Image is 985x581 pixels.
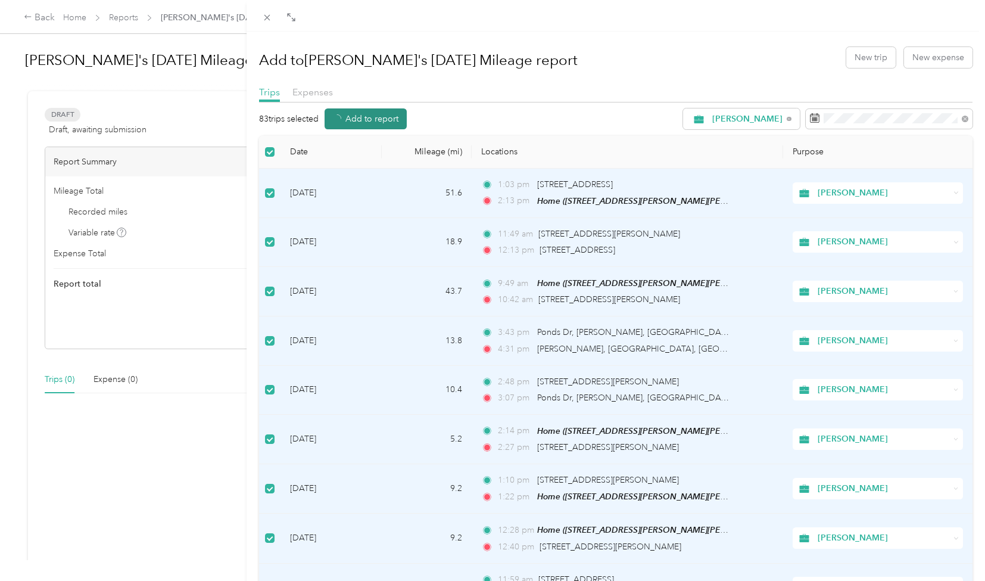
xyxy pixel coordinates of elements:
span: [PERSON_NAME] [818,482,949,495]
td: 9.2 [382,514,471,563]
th: Purpose [783,136,972,169]
th: Mileage (mi) [382,136,471,169]
span: [STREET_ADDRESS][PERSON_NAME] [538,294,680,305]
span: [STREET_ADDRESS][PERSON_NAME] [537,377,679,387]
span: Ponds Dr, [PERSON_NAME], [GEOGRAPHIC_DATA], [GEOGRAPHIC_DATA] [537,393,824,403]
td: 10.4 [382,366,471,415]
span: 3:43 pm [498,326,532,339]
span: [STREET_ADDRESS][PERSON_NAME] [540,542,681,552]
span: [PERSON_NAME] [818,187,949,200]
span: [STREET_ADDRESS][PERSON_NAME] [538,229,680,239]
td: [DATE] [280,514,382,563]
span: 12:40 pm [498,540,534,554]
span: 1:10 pm [498,474,532,487]
span: Expenses [292,86,333,98]
span: Trips [259,86,280,98]
span: [PERSON_NAME] [818,383,949,396]
span: 1:03 pm [498,178,532,191]
span: [PERSON_NAME] [712,115,783,123]
span: [STREET_ADDRESS][PERSON_NAME] [537,475,679,485]
span: Ponds Dr, [PERSON_NAME], [GEOGRAPHIC_DATA], [GEOGRAPHIC_DATA] [537,327,824,337]
span: 2:27 pm [498,441,532,454]
span: Home ([STREET_ADDRESS][PERSON_NAME][PERSON_NAME] , [GEOGRAPHIC_DATA], [GEOGRAPHIC_DATA]) [537,426,956,436]
span: 4:31 pm [498,343,532,356]
h1: Add to [PERSON_NAME]'s [DATE] Mileage report [259,46,578,74]
button: Add to report [325,108,407,129]
span: [PERSON_NAME] [818,235,949,248]
span: 2:13 pm [498,194,532,207]
td: 18.9 [382,218,471,267]
span: 3:07 pm [498,392,532,405]
iframe: Everlance-gr Chat Button Frame [918,514,985,581]
span: 11:49 am [498,228,533,241]
span: [STREET_ADDRESS] [540,245,615,255]
td: [DATE] [280,316,382,365]
span: 1:22 pm [498,490,532,504]
td: [DATE] [280,366,382,415]
th: Date [280,136,382,169]
span: Home ([STREET_ADDRESS][PERSON_NAME][PERSON_NAME] , [GEOGRAPHIC_DATA], [GEOGRAPHIC_DATA]) [537,525,956,535]
span: 12:28 pm [498,524,532,537]
span: 12:13 pm [498,244,534,257]
span: 2:14 pm [498,424,532,437]
td: 51.6 [382,169,471,218]
button: New trip [846,47,896,68]
span: 2:48 pm [498,375,532,389]
td: 43.7 [382,267,471,316]
td: [DATE] [280,218,382,267]
td: [DATE] [280,267,382,316]
span: [PERSON_NAME] [818,285,949,298]
span: [PERSON_NAME] [818,532,949,545]
td: 5.2 [382,415,471,464]
span: Home ([STREET_ADDRESS][PERSON_NAME][PERSON_NAME] , [GEOGRAPHIC_DATA], [GEOGRAPHIC_DATA]) [537,492,956,502]
span: 9:49 am [498,277,532,290]
span: [PERSON_NAME] [818,334,949,347]
td: 13.8 [382,316,471,365]
span: 10:42 am [498,293,533,306]
button: New expense [904,47,972,68]
td: 9.2 [382,464,471,514]
span: Home ([STREET_ADDRESS][PERSON_NAME][PERSON_NAME] , [GEOGRAPHIC_DATA], [GEOGRAPHIC_DATA]) [537,278,956,288]
span: Home ([STREET_ADDRESS][PERSON_NAME][PERSON_NAME] , [GEOGRAPHIC_DATA], [GEOGRAPHIC_DATA]) [537,196,956,206]
td: [DATE] [280,415,382,464]
p: 83 trips selected [259,113,319,125]
span: [PERSON_NAME], [GEOGRAPHIC_DATA], [GEOGRAPHIC_DATA] [537,344,784,354]
span: [STREET_ADDRESS] [537,179,613,189]
td: [DATE] [280,169,382,218]
span: [PERSON_NAME] [818,433,949,446]
th: Locations [472,136,783,169]
td: [DATE] [280,464,382,514]
span: [STREET_ADDRESS][PERSON_NAME] [537,442,679,452]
